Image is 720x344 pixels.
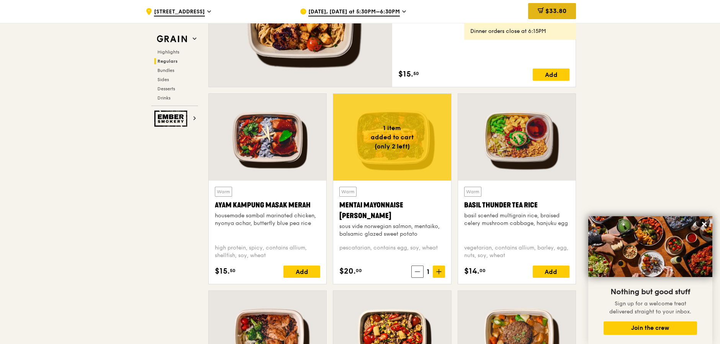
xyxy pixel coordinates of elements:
div: Add [533,68,569,81]
span: Highlights [157,49,179,55]
span: Sign up for a welcome treat delivered straight to your inbox. [609,300,691,315]
span: [DATE], [DATE] at 5:30PM–6:30PM [308,8,400,16]
span: $14. [464,266,479,277]
div: Ayam Kampung Masak Merah [215,200,320,210]
span: [STREET_ADDRESS] [154,8,205,16]
span: Nothing but good stuff [610,287,690,297]
span: 00 [479,267,486,274]
button: Join the crew [604,321,697,335]
span: $20. [339,266,356,277]
div: Dinner orders close at 6:15PM [470,28,570,35]
span: Sides [157,77,169,82]
span: 50 [230,267,236,274]
div: pescatarian, contains egg, soy, wheat [339,244,445,259]
div: Warm [339,187,357,197]
div: sous vide norwegian salmon, mentaiko, balsamic glazed sweet potato [339,223,445,238]
span: Regulars [157,59,178,64]
div: basil scented multigrain rice, braised celery mushroom cabbage, hanjuku egg [464,212,569,227]
span: 1 [424,266,433,277]
span: Bundles [157,68,174,73]
div: high protein, spicy, contains allium, shellfish, soy, wheat [215,244,320,259]
span: $15. [215,266,230,277]
span: Drinks [157,95,170,101]
div: Add [283,266,320,278]
div: Warm [215,187,232,197]
img: Grain web logo [154,32,190,46]
img: Ember Smokery web logo [154,111,190,127]
span: $15. [398,68,413,80]
div: Warm [464,187,481,197]
button: Close [698,218,710,230]
span: 00 [356,267,362,274]
div: Add [533,266,569,278]
div: Basil Thunder Tea Rice [464,200,569,210]
div: vegetarian, contains allium, barley, egg, nuts, soy, wheat [464,244,569,259]
span: $33.80 [545,7,566,15]
div: housemade sambal marinated chicken, nyonya achar, butterfly blue pea rice [215,212,320,227]
span: 50 [413,70,419,77]
img: DSC07876-Edit02-Large.jpeg [588,216,712,277]
span: Desserts [157,86,175,91]
div: Mentai Mayonnaise [PERSON_NAME] [339,200,445,221]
